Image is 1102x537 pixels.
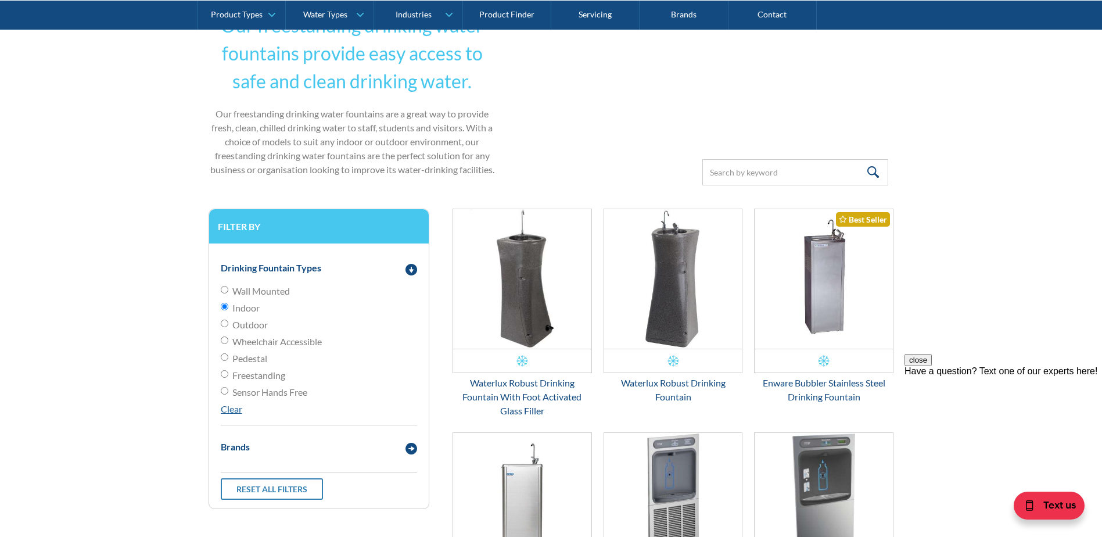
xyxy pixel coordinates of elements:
[754,209,893,404] a: Enware Bubbler Stainless Steel Drinking FountainBest SellerEnware Bubbler Stainless Steel Drinkin...
[702,159,888,185] input: Search by keyword
[303,9,347,19] div: Water Types
[221,320,228,327] input: Outdoor
[211,9,263,19] div: Product Types
[221,261,321,275] div: Drinking Fountain Types
[209,12,497,95] h2: Our freestanding drinking water fountains provide easy access to safe and clean drinking water.
[221,403,242,414] a: Clear
[904,354,1102,493] iframe: podium webchat widget prompt
[986,479,1102,537] iframe: podium webchat widget bubble
[218,221,420,232] h3: Filter by
[221,478,323,500] a: Reset all filters
[755,209,893,349] img: Enware Bubbler Stainless Steel Drinking Fountain
[232,335,322,349] span: Wheelchair Accessible
[221,353,228,361] input: Pedestal
[221,387,228,395] input: Sensor Hands Free
[232,385,307,399] span: Sensor Hands Free
[232,318,268,332] span: Outdoor
[754,376,893,404] div: Enware Bubbler Stainless Steel Drinking Fountain
[232,368,285,382] span: Freestanding
[221,440,250,454] div: Brands
[209,107,497,177] p: Our freestanding drinking water fountains are a great way to provide fresh, clean, chilled drinki...
[221,286,228,293] input: Wall Mounted
[604,209,743,404] a: Waterlux Robust Drinking FountainWaterlux Robust Drinking Fountain
[604,209,742,349] img: Waterlux Robust Drinking Fountain
[221,303,228,310] input: Indoor
[453,209,592,418] a: Waterlux Robust Drinking Fountain With Foot Activated Glass FillerWaterlux Robust Drinking Founta...
[453,376,592,418] div: Waterlux Robust Drinking Fountain With Foot Activated Glass Filler
[836,212,890,227] div: Best Seller
[221,370,228,378] input: Freestanding
[232,284,290,298] span: Wall Mounted
[453,209,591,349] img: Waterlux Robust Drinking Fountain With Foot Activated Glass Filler
[232,352,267,366] span: Pedestal
[232,301,260,315] span: Indoor
[604,376,743,404] div: Waterlux Robust Drinking Fountain
[396,9,432,19] div: Industries
[221,336,228,344] input: Wheelchair Accessible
